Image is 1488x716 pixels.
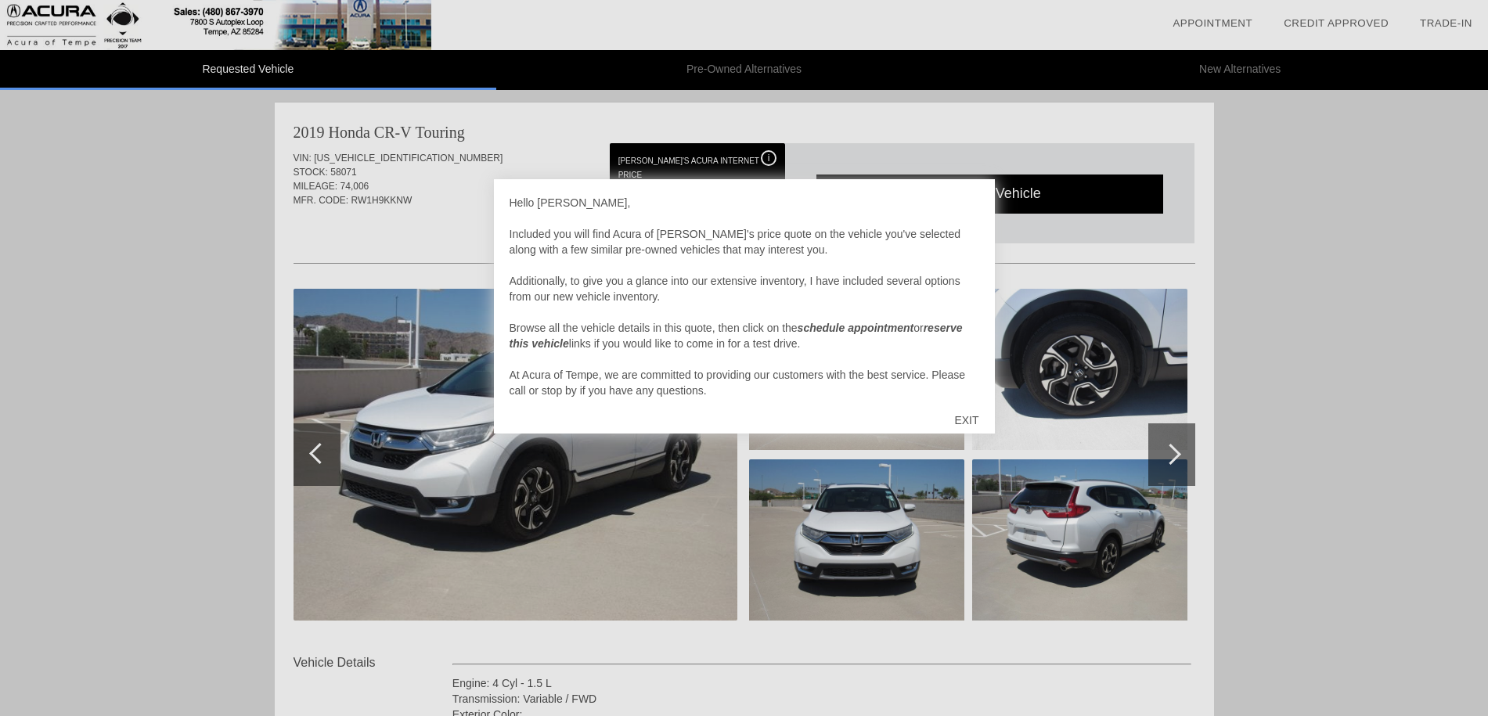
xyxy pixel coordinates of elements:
[1420,17,1472,29] a: Trade-In
[1284,17,1389,29] a: Credit Approved
[939,397,994,444] div: EXIT
[1173,17,1252,29] a: Appointment
[798,322,914,334] em: schedule appointment
[510,322,963,350] em: reserve this vehicle
[510,195,979,398] div: Hello [PERSON_NAME], Included you will find Acura of [PERSON_NAME]'s price quote on the vehicle y...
